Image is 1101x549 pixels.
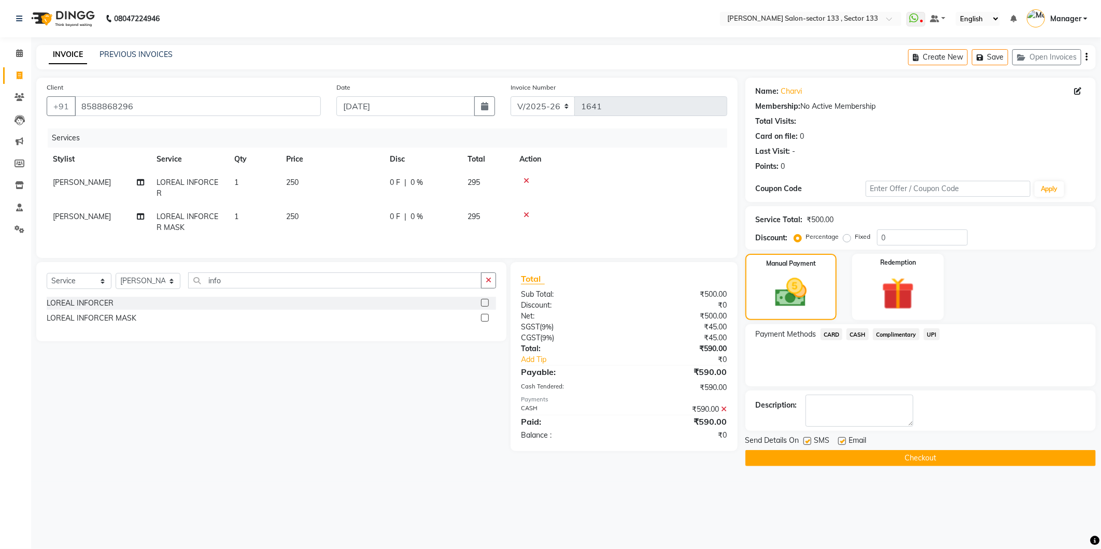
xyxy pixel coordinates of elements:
span: | [404,177,406,188]
img: logo [26,4,97,33]
span: 295 [468,212,480,221]
div: Payable: [513,366,624,378]
div: 0 [800,131,804,142]
span: | [404,211,406,222]
span: [PERSON_NAME] [53,178,111,187]
span: Total [521,273,545,284]
th: Service [150,148,228,171]
span: [PERSON_NAME] [53,212,111,221]
button: Apply [1035,181,1064,197]
label: Manual Payment [766,259,816,268]
div: ₹45.00 [624,333,735,343]
label: Fixed [855,232,871,241]
div: ( ) [513,333,624,343]
span: SGST [521,322,540,331]
div: Service Total: [756,214,803,225]
span: LOREAL INFORCER [157,178,218,198]
button: +91 [47,96,76,116]
div: Sub Total: [513,289,624,300]
div: LOREAL INFORCER MASK [47,313,136,324]
span: 9% [542,334,552,342]
button: Checkout [745,450,1096,466]
div: ₹590.00 [624,415,735,428]
div: ₹500.00 [807,214,834,225]
div: Payments [521,395,727,404]
img: Manager [1027,9,1045,27]
input: Search by Name/Mobile/Email/Code [75,96,321,116]
span: 295 [468,178,480,187]
div: ( ) [513,322,624,333]
div: Cash Tendered: [513,382,624,393]
div: Net: [513,311,624,322]
button: Create New [908,49,968,65]
span: SMS [814,435,830,448]
span: LOREAL INFORCER MASK [157,212,218,232]
div: ₹590.00 [624,343,735,354]
div: ₹0 [624,300,735,311]
button: Open Invoices [1012,49,1081,65]
th: Stylist [47,148,150,171]
div: - [793,146,796,157]
div: Name: [756,86,779,97]
span: Complimentary [873,328,920,340]
th: Price [280,148,384,171]
div: ₹0 [624,430,735,441]
th: Disc [384,148,461,171]
div: Discount: [756,233,788,243]
div: LOREAL INFORCER [47,298,114,309]
div: Coupon Code [756,183,866,194]
a: Charvi [781,86,802,97]
div: CASH [513,404,624,415]
div: Discount: [513,300,624,311]
div: Balance : [513,430,624,441]
span: Send Details On [745,435,799,448]
a: PREVIOUS INVOICES [100,50,173,59]
div: No Active Membership [756,101,1085,112]
span: 0 F [390,177,400,188]
span: UPI [924,328,940,340]
th: Qty [228,148,280,171]
div: Total: [513,343,624,354]
span: Manager [1050,13,1081,24]
th: Action [513,148,727,171]
div: ₹590.00 [624,382,735,393]
input: Enter Offer / Coupon Code [866,181,1031,197]
div: Last Visit: [756,146,791,157]
img: _gift.svg [871,273,924,314]
div: ₹45.00 [624,322,735,333]
span: Payment Methods [756,329,816,340]
span: 0 % [411,211,423,222]
div: Description: [756,400,797,411]
span: 1 [234,212,238,221]
span: 9% [542,323,552,331]
img: _cash.svg [765,274,816,311]
div: Total Visits: [756,116,797,127]
label: Percentage [806,232,839,241]
span: 250 [286,212,299,221]
input: Search or Scan [188,272,482,288]
span: 250 [286,178,299,187]
div: Services [48,128,735,148]
div: ₹590.00 [624,404,735,415]
span: 0 % [411,177,423,188]
span: 0 F [390,211,400,222]
div: Points: [756,161,779,172]
div: ₹590.00 [624,366,735,378]
div: 0 [781,161,785,172]
span: CARD [821,328,843,340]
span: CGST [521,333,540,342]
div: Card on file: [756,131,798,142]
span: Email [849,435,867,448]
a: Add Tip [513,354,643,365]
div: Membership: [756,101,801,112]
div: ₹0 [642,354,735,365]
a: INVOICE [49,46,87,64]
label: Date [336,83,350,92]
div: Paid: [513,415,624,428]
th: Total [461,148,513,171]
span: 1 [234,178,238,187]
label: Client [47,83,63,92]
label: Invoice Number [511,83,556,92]
div: ₹500.00 [624,311,735,322]
label: Redemption [880,258,916,267]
